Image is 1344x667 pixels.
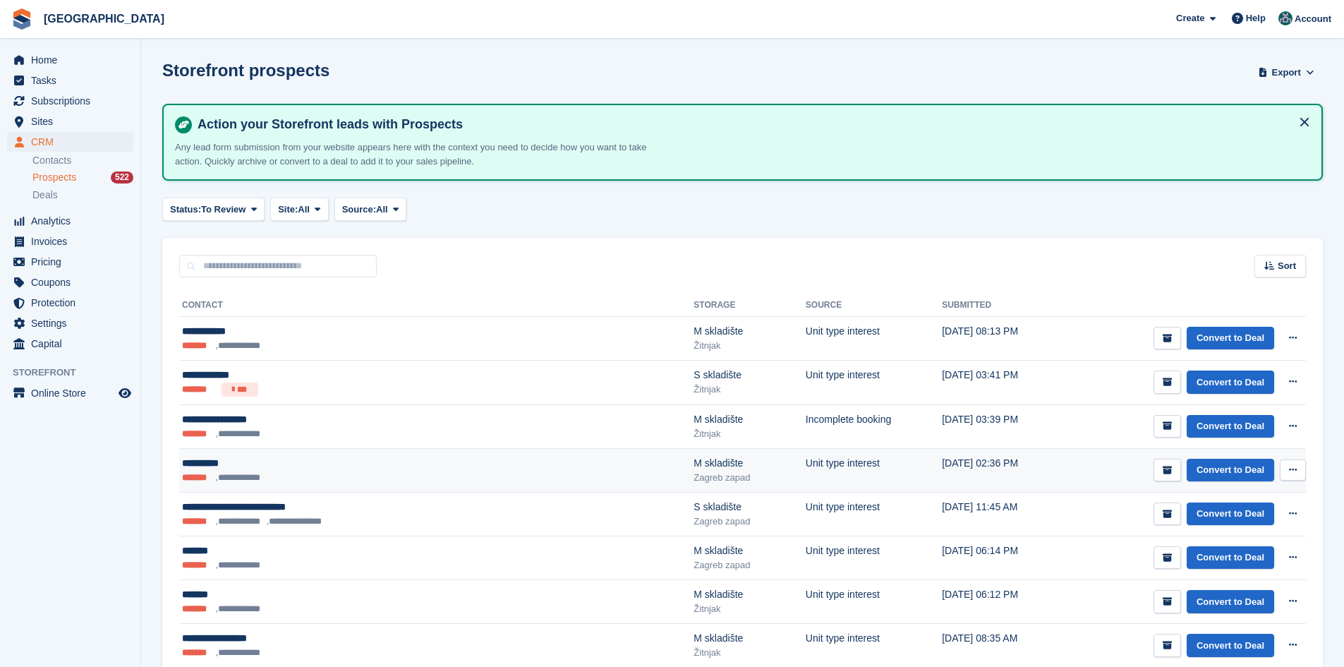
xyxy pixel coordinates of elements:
[7,272,133,292] a: menu
[31,272,116,292] span: Coupons
[170,203,201,217] span: Status:
[31,112,116,131] span: Sites
[1278,11,1292,25] img: Željko Gobac
[1187,327,1274,350] a: Convert to Deal
[694,324,806,339] div: M skladište
[694,587,806,602] div: M skladište
[806,361,942,405] td: Unit type interest
[32,188,133,203] a: Deals
[694,383,806,397] div: Žitnjak
[32,188,58,202] span: Deals
[694,558,806,572] div: Zagreb zapad
[7,91,133,111] a: menu
[942,317,1063,361] td: [DATE] 08:13 PM
[806,493,942,536] td: Unit type interest
[7,211,133,231] a: menu
[806,294,942,317] th: Source
[1278,259,1296,273] span: Sort
[694,412,806,427] div: M skladište
[942,493,1063,536] td: [DATE] 11:45 AM
[1187,546,1274,570] a: Convert to Deal
[7,132,133,152] a: menu
[1187,590,1274,613] a: Convert to Deal
[31,313,116,333] span: Settings
[7,252,133,272] a: menu
[31,50,116,70] span: Home
[694,339,806,353] div: Žitnjak
[942,536,1063,580] td: [DATE] 06:14 PM
[7,232,133,251] a: menu
[1187,415,1274,438] a: Convert to Deal
[179,294,694,317] th: Contact
[1187,503,1274,526] a: Convert to Deal
[376,203,388,217] span: All
[1187,634,1274,657] a: Convert to Deal
[175,140,669,168] p: Any lead form submission from your website appears here with the context you need to decide how y...
[38,7,170,30] a: [GEOGRAPHIC_DATA]
[942,404,1063,448] td: [DATE] 03:39 PM
[278,203,298,217] span: Site:
[298,203,310,217] span: All
[270,198,329,221] button: Site: All
[694,515,806,529] div: Zagreb zapad
[32,154,133,167] a: Contacts
[7,71,133,90] a: menu
[694,294,806,317] th: Storage
[1187,371,1274,394] a: Convert to Deal
[162,198,265,221] button: Status: To Review
[1255,61,1317,84] button: Export
[334,198,407,221] button: Source: All
[1187,459,1274,482] a: Convert to Deal
[11,8,32,30] img: stora-icon-8386f47178a22dfd0bd8f6a31ec36ba5ce8667c1dd55bd0f319d3a0aa187defe.svg
[31,211,116,231] span: Analytics
[31,132,116,152] span: CRM
[942,294,1063,317] th: Submitted
[694,471,806,485] div: Zagreb zapad
[31,252,116,272] span: Pricing
[31,91,116,111] span: Subscriptions
[31,232,116,251] span: Invoices
[13,366,140,380] span: Storefront
[694,368,806,383] div: S skladište
[942,361,1063,405] td: [DATE] 03:41 PM
[7,334,133,354] a: menu
[7,50,133,70] a: menu
[32,171,76,184] span: Prospects
[694,500,806,515] div: S skladište
[201,203,246,217] span: To Review
[32,170,133,185] a: Prospects 522
[694,631,806,646] div: M skladište
[1272,66,1301,80] span: Export
[7,313,133,333] a: menu
[806,536,942,580] td: Unit type interest
[7,112,133,131] a: menu
[942,580,1063,624] td: [DATE] 06:12 PM
[192,116,1310,133] h4: Action your Storefront leads with Prospects
[806,404,942,448] td: Incomplete booking
[31,71,116,90] span: Tasks
[694,427,806,441] div: Žitnjak
[1176,11,1204,25] span: Create
[162,61,329,80] h1: Storefront prospects
[31,334,116,354] span: Capital
[942,448,1063,492] td: [DATE] 02:36 PM
[806,580,942,624] td: Unit type interest
[806,448,942,492] td: Unit type interest
[694,456,806,471] div: M skladište
[31,383,116,403] span: Online Store
[111,172,133,184] div: 522
[7,383,133,403] a: menu
[1295,12,1331,26] span: Account
[116,385,133,402] a: Preview store
[342,203,376,217] span: Source:
[806,317,942,361] td: Unit type interest
[7,293,133,313] a: menu
[31,293,116,313] span: Protection
[694,646,806,660] div: Žitnjak
[694,543,806,558] div: M skladište
[1246,11,1266,25] span: Help
[694,602,806,616] div: Žitnjak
